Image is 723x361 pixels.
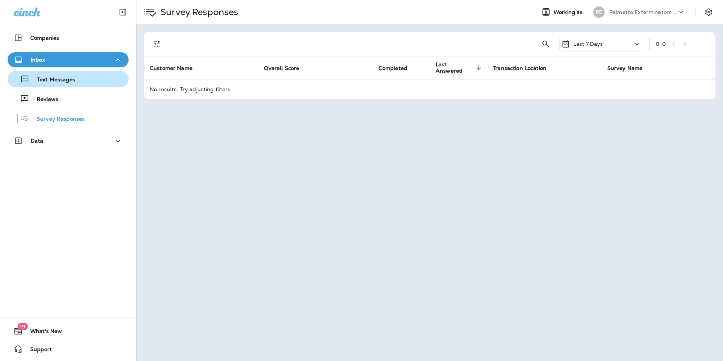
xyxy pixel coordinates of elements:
[150,65,202,72] span: Customer Name
[379,65,417,72] span: Completed
[8,91,129,107] button: Reviews
[8,342,129,357] button: Support
[538,36,553,51] button: Search Survey Responses
[264,65,309,72] span: Overall Score
[8,52,129,67] button: Inbox
[29,76,75,84] p: Text Messages
[8,110,129,126] button: Survey Responses
[30,35,59,41] p: Companies
[17,323,28,330] span: 19
[31,57,45,63] p: Inbox
[23,328,62,337] span: What's New
[607,65,653,72] span: Survey Name
[144,79,715,99] td: No results. Try adjusting filters
[264,65,299,72] span: Overall Score
[112,5,133,20] button: Collapse Sidebar
[29,116,85,123] p: Survey Responses
[8,133,129,148] button: Data
[656,41,666,47] div: 0 - 0
[554,9,586,16] span: Working as:
[23,346,52,355] span: Support
[493,65,546,72] span: Transaction Location
[29,96,58,103] p: Reviews
[31,138,43,144] p: Data
[157,6,238,18] p: Survey Responses
[8,71,129,87] button: Text Messages
[593,6,605,18] div: PE
[436,61,474,74] span: Last Answered
[436,61,484,74] span: Last Answered
[609,9,677,15] p: Palmetto Exterminators LLC
[379,65,407,72] span: Completed
[8,30,129,45] button: Companies
[607,65,643,72] span: Survey Name
[150,36,165,51] button: Filters
[150,65,192,72] span: Customer Name
[8,324,129,339] button: 19What's New
[573,41,603,47] p: Last 7 Days
[493,65,556,72] span: Transaction Location
[702,5,715,19] button: Settings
